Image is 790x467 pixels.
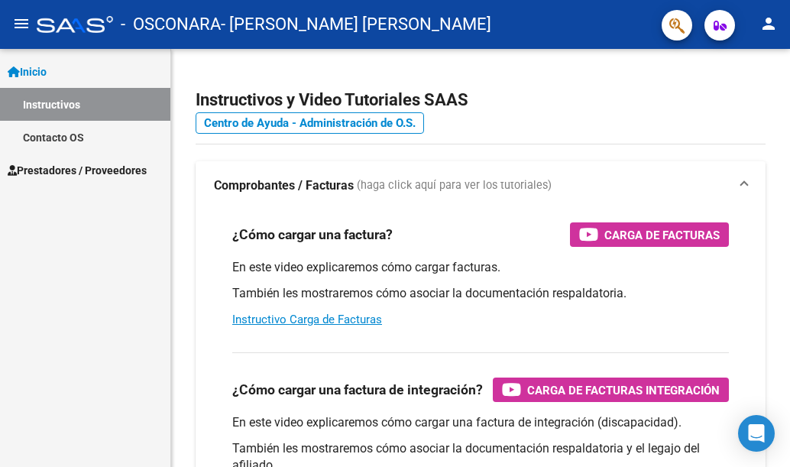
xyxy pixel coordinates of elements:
button: Carga de Facturas Integración [493,378,729,402]
span: Inicio [8,63,47,80]
span: Prestadores / Proveedores [8,162,147,179]
h3: ¿Cómo cargar una factura de integración? [232,379,483,401]
h2: Instructivos y Video Tutoriales SAAS [196,86,766,115]
mat-icon: person [759,15,778,33]
a: Centro de Ayuda - Administración de O.S. [196,112,424,134]
span: Carga de Facturas Integración [527,381,720,400]
p: También les mostraremos cómo asociar la documentación respaldatoria. [232,285,729,302]
mat-icon: menu [12,15,31,33]
p: En este video explicaremos cómo cargar una factura de integración (discapacidad). [232,414,729,431]
span: Carga de Facturas [604,225,720,245]
strong: Comprobantes / Facturas [214,177,354,194]
h3: ¿Cómo cargar una factura? [232,224,393,245]
a: Instructivo Carga de Facturas [232,313,382,326]
mat-expansion-panel-header: Comprobantes / Facturas (haga click aquí para ver los tutoriales) [196,161,766,210]
div: Open Intercom Messenger [738,415,775,452]
button: Carga de Facturas [570,222,729,247]
span: - OSCONARA [121,8,221,41]
span: - [PERSON_NAME] [PERSON_NAME] [221,8,491,41]
span: (haga click aquí para ver los tutoriales) [357,177,552,194]
p: En este video explicaremos cómo cargar facturas. [232,259,729,276]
